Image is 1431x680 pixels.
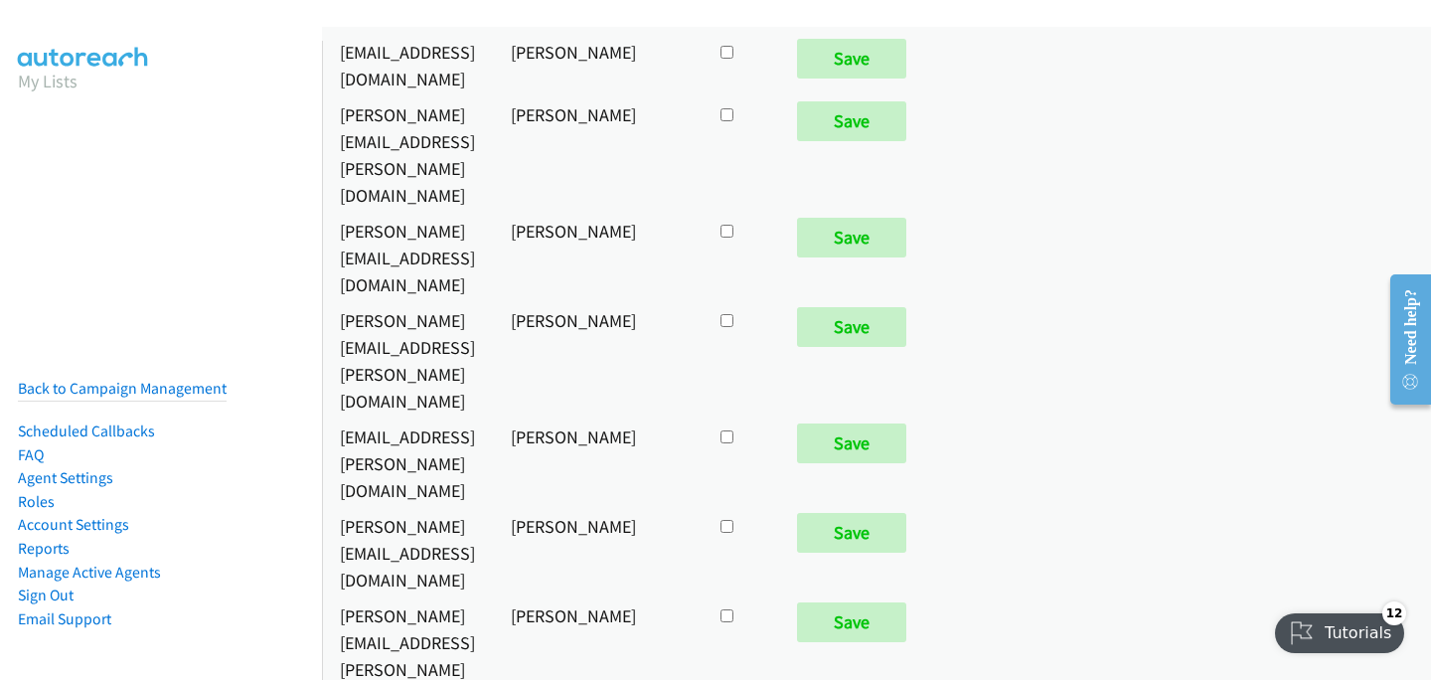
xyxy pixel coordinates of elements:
iframe: Checklist [1263,594,1416,665]
td: [PERSON_NAME] [493,34,699,96]
a: Account Settings [18,515,129,534]
input: Save [797,39,906,79]
a: Reports [18,539,70,558]
td: [PERSON_NAME][EMAIL_ADDRESS][PERSON_NAME][DOMAIN_NAME] [322,96,493,213]
td: [EMAIL_ADDRESS][PERSON_NAME][DOMAIN_NAME] [322,419,493,508]
a: Scheduled Callbacks [18,422,155,440]
td: [PERSON_NAME] [493,213,699,302]
td: [PERSON_NAME] [493,508,699,597]
input: Save [797,307,906,347]
input: Save [797,218,906,257]
td: [PERSON_NAME][EMAIL_ADDRESS][DOMAIN_NAME] [322,213,493,302]
td: [PERSON_NAME][EMAIL_ADDRESS][DOMAIN_NAME] [322,508,493,597]
td: [PERSON_NAME][EMAIL_ADDRESS][PERSON_NAME][DOMAIN_NAME] [322,302,493,419]
td: [PERSON_NAME] [493,96,699,213]
a: Roles [18,492,55,511]
input: Save [797,101,906,141]
input: Save [797,602,906,642]
a: Agent Settings [18,468,113,487]
td: [PERSON_NAME] [493,302,699,419]
input: Save [797,424,906,463]
td: [PERSON_NAME] [493,419,699,508]
a: Back to Campaign Management [18,379,227,398]
a: Email Support [18,609,111,628]
a: Manage Active Agents [18,563,161,582]
td: [EMAIL_ADDRESS][DOMAIN_NAME] [322,34,493,96]
input: Save [797,513,906,553]
a: My Lists [18,70,78,92]
a: FAQ [18,445,44,464]
iframe: Resource Center [1374,260,1431,419]
a: Sign Out [18,586,74,604]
